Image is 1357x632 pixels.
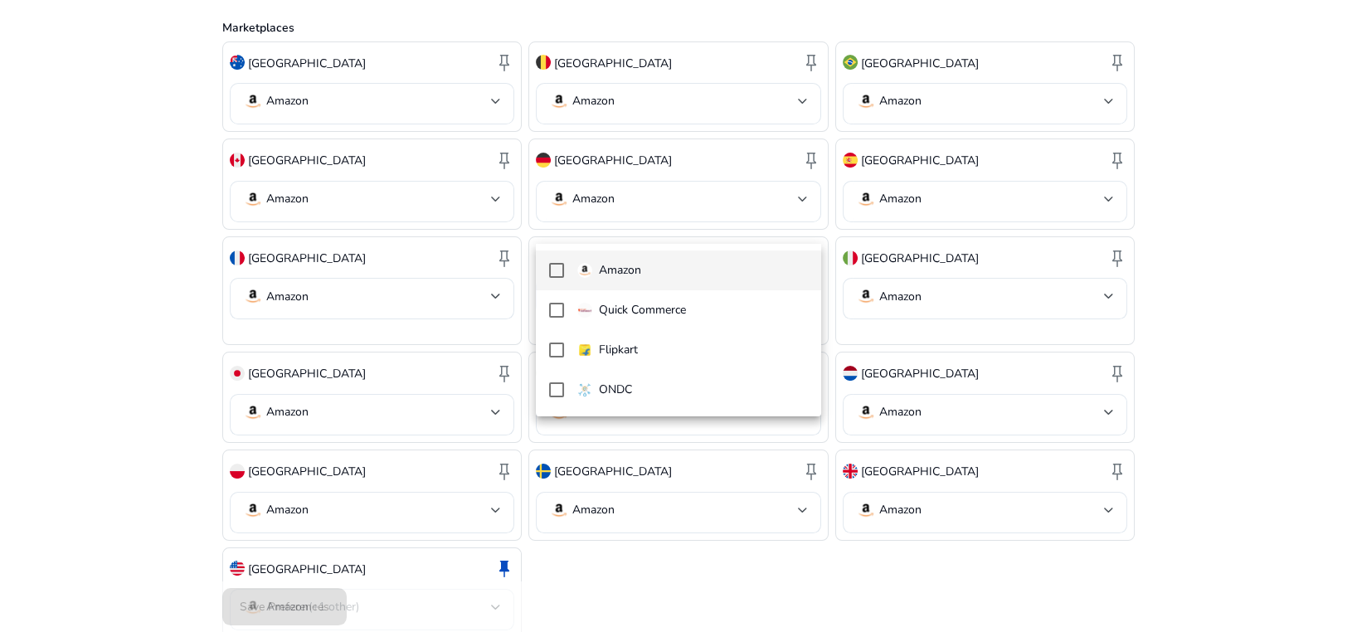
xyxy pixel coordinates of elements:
img: amazon.svg [577,263,592,278]
img: flipkart.svg [577,343,592,357]
p: Flipkart [599,341,638,359]
img: ondc-sm.webp [577,382,592,397]
p: ONDC [599,381,632,399]
p: Amazon [599,261,641,280]
p: Quick Commerce [599,301,686,319]
img: quick-commerce.gif [577,303,592,318]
